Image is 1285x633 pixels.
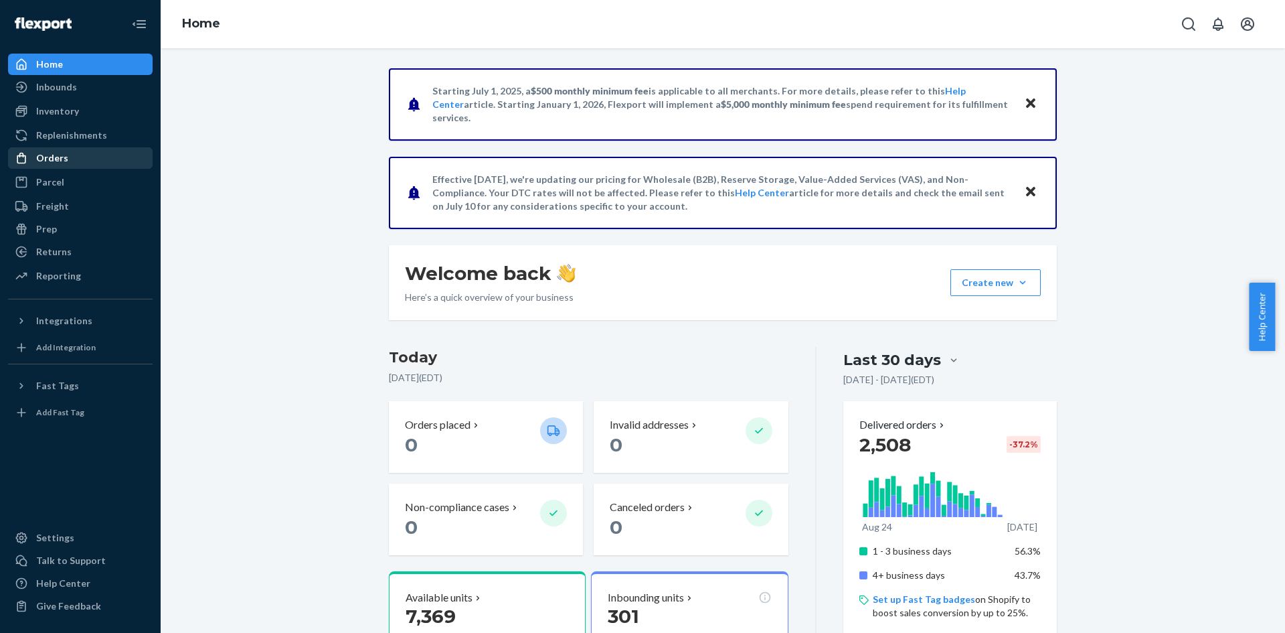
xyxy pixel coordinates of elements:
[36,554,106,567] div: Talk to Support
[8,265,153,287] a: Reporting
[405,500,509,515] p: Non-compliance cases
[1022,94,1039,114] button: Close
[36,104,79,118] div: Inventory
[859,417,947,433] button: Delivered orders
[389,401,583,473] button: Orders placed 0
[36,58,63,71] div: Home
[432,173,1011,213] p: Effective [DATE], we're updating our pricing for Wholesale (B2B), Reserve Storage, Value-Added Se...
[610,433,622,456] span: 0
[557,264,576,283] img: hand-wave emoji
[8,573,153,594] a: Help Center
[182,16,220,31] a: Home
[843,373,934,386] p: [DATE] - [DATE] ( EDT )
[608,590,684,606] p: Inbounding units
[8,125,153,146] a: Replenishments
[405,516,418,539] span: 0
[36,342,96,353] div: Add Integration
[36,379,79,393] div: Fast Tags
[405,433,418,456] span: 0
[721,98,846,110] span: $5,000 monthly minimum fee
[1022,183,1039,202] button: Close
[8,196,153,217] a: Freight
[1249,283,1275,351] button: Help Center
[432,84,1011,125] p: Starting July 1, 2025, a is applicable to all merchants. For more details, please refer to this a...
[873,569,1005,582] p: 4+ business days
[389,484,583,555] button: Non-compliance cases 0
[1007,436,1041,453] div: -37.2 %
[36,80,77,94] div: Inbounds
[531,85,649,96] span: $500 monthly minimum fee
[8,375,153,397] button: Fast Tags
[8,76,153,98] a: Inbounds
[873,545,1005,558] p: 1 - 3 business days
[8,171,153,193] a: Parcel
[8,218,153,240] a: Prep
[594,401,788,473] button: Invalid addresses 0
[36,200,69,213] div: Freight
[8,241,153,263] a: Returns
[36,175,64,189] div: Parcel
[950,269,1041,296] button: Create new
[1205,11,1231,38] button: Open notifications
[36,269,81,283] div: Reporting
[8,550,153,571] a: Talk to Support
[8,310,153,332] button: Integrations
[405,417,470,433] p: Orders placed
[1175,11,1202,38] button: Open Search Box
[36,245,72,259] div: Returns
[36,577,90,590] div: Help Center
[873,593,1041,620] p: on Shopify to boost sales conversion by up to 25%.
[36,222,57,236] div: Prep
[36,129,107,142] div: Replenishments
[862,520,892,534] p: Aug 24
[610,500,685,515] p: Canceled orders
[8,527,153,549] a: Settings
[1015,569,1041,581] span: 43.7%
[36,314,92,328] div: Integrations
[873,593,975,605] a: Set up Fast Tag badges
[608,605,639,628] span: 301
[36,151,68,165] div: Orders
[859,433,911,456] span: 2,508
[36,531,74,545] div: Settings
[406,605,456,628] span: 7,369
[1007,520,1037,534] p: [DATE]
[15,17,72,31] img: Flexport logo
[594,484,788,555] button: Canceled orders 0
[36,600,101,613] div: Give Feedback
[8,595,153,617] button: Give Feedback
[171,5,231,44] ol: breadcrumbs
[8,402,153,423] a: Add Fast Tag
[8,147,153,169] a: Orders
[1015,545,1041,557] span: 56.3%
[36,407,84,418] div: Add Fast Tag
[389,371,788,384] p: [DATE] ( EDT )
[405,261,576,285] h1: Welcome back
[8,337,153,358] a: Add Integration
[843,350,941,370] div: Last 30 days
[126,11,153,38] button: Close Navigation
[610,516,622,539] span: 0
[389,347,788,368] h3: Today
[610,417,689,433] p: Invalid addresses
[405,291,576,304] p: Here’s a quick overview of your business
[735,187,789,198] a: Help Center
[406,590,473,606] p: Available units
[1234,11,1261,38] button: Open account menu
[8,100,153,122] a: Inventory
[8,54,153,75] a: Home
